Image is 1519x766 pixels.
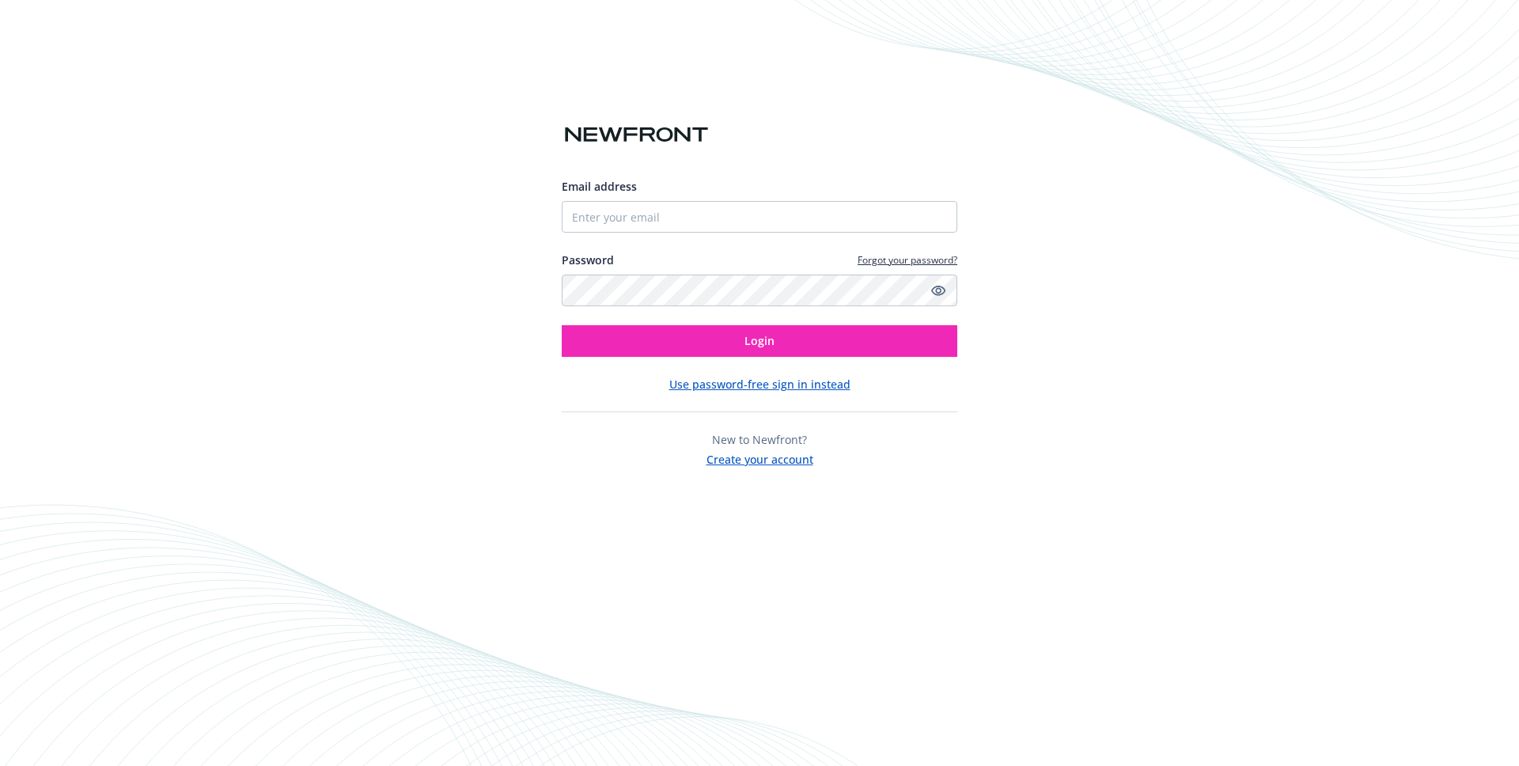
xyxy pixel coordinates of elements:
[562,121,711,149] img: Newfront logo
[562,275,957,306] input: Enter your password
[562,201,957,233] input: Enter your email
[706,448,813,468] button: Create your account
[712,432,807,447] span: New to Newfront?
[669,376,850,392] button: Use password-free sign in instead
[744,333,775,348] span: Login
[562,325,957,357] button: Login
[562,252,614,268] label: Password
[562,179,637,194] span: Email address
[858,253,957,267] a: Forgot your password?
[929,281,948,300] a: Show password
